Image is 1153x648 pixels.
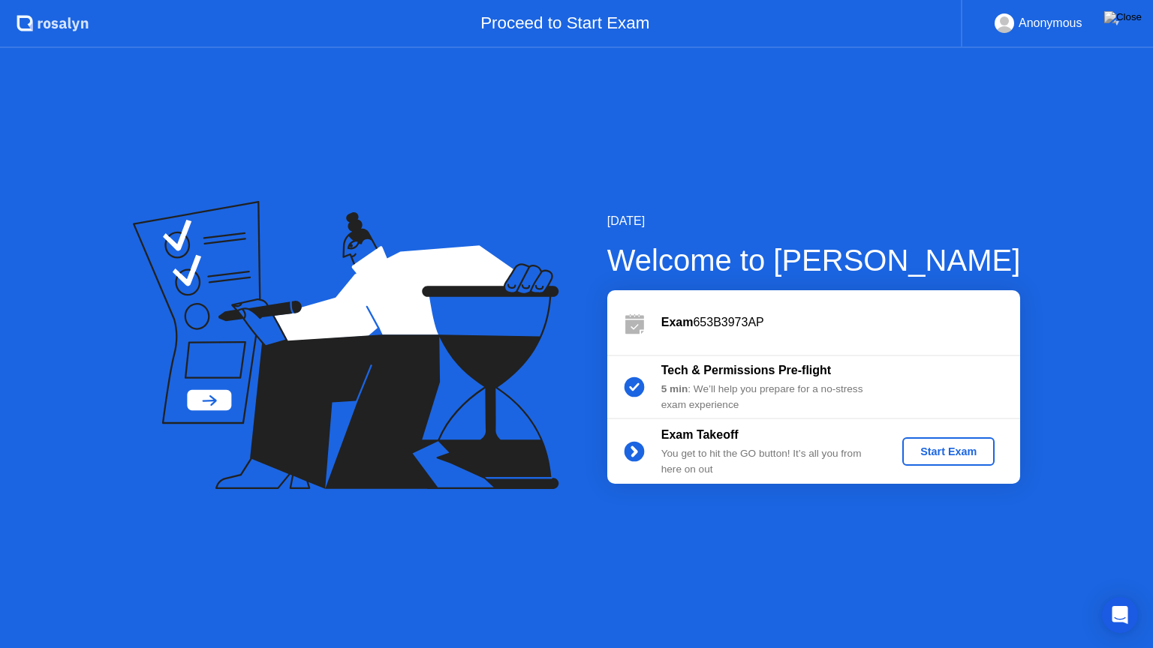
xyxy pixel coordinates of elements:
div: Start Exam [908,445,989,457]
button: Start Exam [902,437,995,466]
b: Exam [661,316,694,328]
img: Close [1104,11,1142,23]
div: 653B3973AP [661,313,1020,331]
b: Tech & Permissions Pre-flight [661,364,831,376]
div: Anonymous [1019,13,1082,33]
div: You get to hit the GO button! It’s all you from here on out [661,446,878,477]
div: [DATE] [607,212,1021,230]
div: : We’ll help you prepare for a no-stress exam experience [661,382,878,412]
b: 5 min [661,383,688,394]
div: Welcome to [PERSON_NAME] [607,238,1021,283]
div: Open Intercom Messenger [1102,597,1138,633]
b: Exam Takeoff [661,428,739,441]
